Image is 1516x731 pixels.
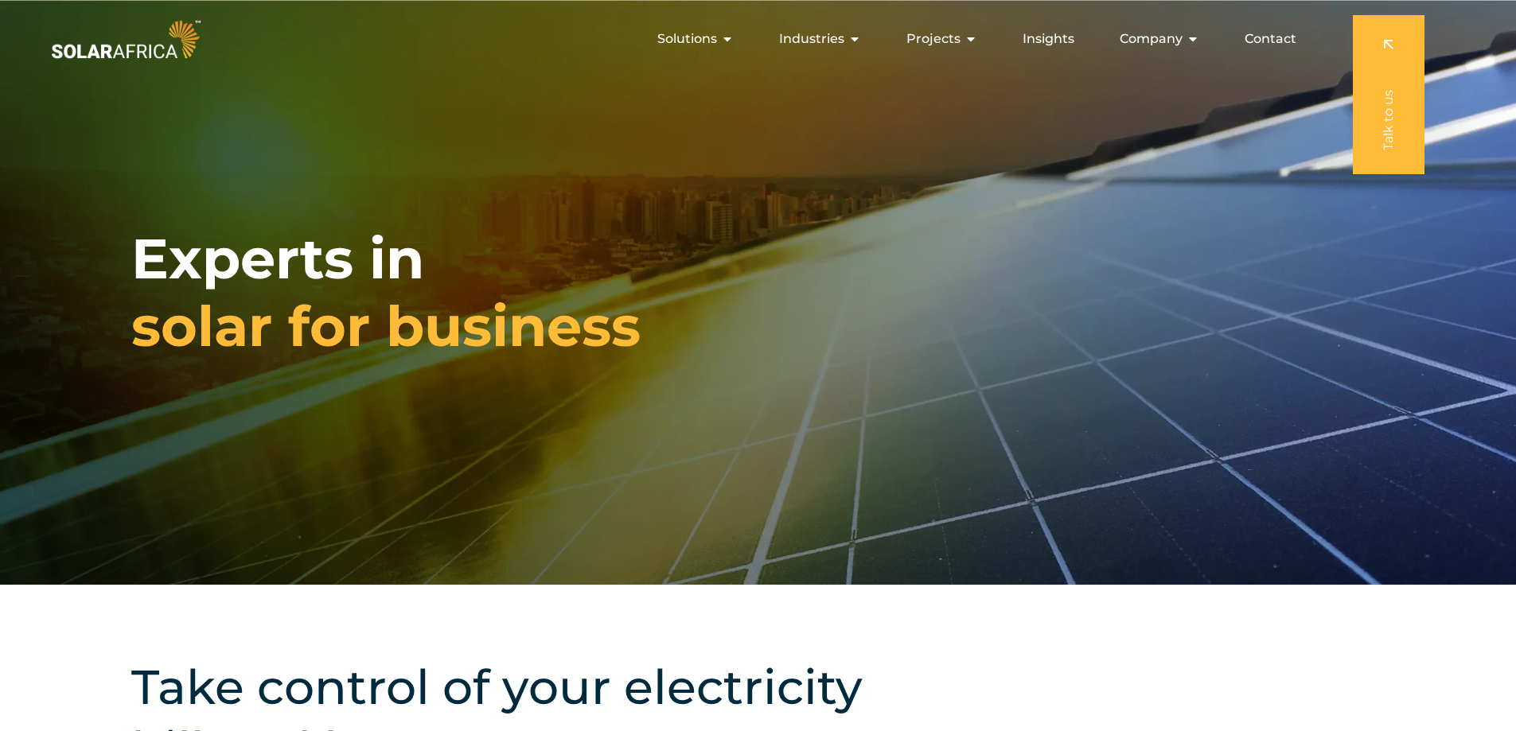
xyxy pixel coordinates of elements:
[1120,29,1183,49] span: Company
[779,29,844,49] span: Industries
[131,293,641,360] span: solar for business
[204,23,1309,55] nav: Menu
[204,23,1309,55] div: Menu Toggle
[906,29,961,49] span: Projects
[1245,29,1296,49] a: Contact
[657,29,717,49] span: Solutions
[1023,29,1074,49] a: Insights
[131,225,641,360] h1: Experts in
